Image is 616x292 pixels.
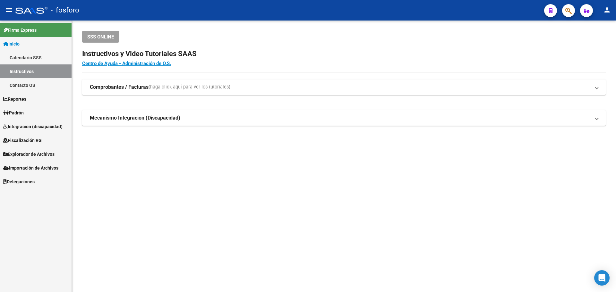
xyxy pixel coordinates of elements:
span: Delegaciones [3,178,35,185]
mat-icon: menu [5,6,13,14]
mat-icon: person [603,6,611,14]
span: (haga click aquí para ver los tutoriales) [149,84,230,91]
h2: Instructivos y Video Tutoriales SAAS [82,48,606,60]
button: SSS ONLINE [82,31,119,43]
a: Centro de Ayuda - Administración de O.S. [82,61,171,66]
span: Reportes [3,96,26,103]
span: Integración (discapacidad) [3,123,63,130]
span: Firma Express [3,27,37,34]
span: Fiscalización RG [3,137,42,144]
strong: Mecanismo Integración (Discapacidad) [90,114,180,121]
span: SSS ONLINE [87,34,114,40]
span: Inicio [3,40,20,47]
mat-expansion-panel-header: Comprobantes / Facturas(haga click aquí para ver los tutoriales) [82,79,606,95]
span: Explorador de Archivos [3,151,55,158]
mat-expansion-panel-header: Mecanismo Integración (Discapacidad) [82,110,606,126]
strong: Comprobantes / Facturas [90,84,149,91]
div: Open Intercom Messenger [594,270,610,286]
span: Padrón [3,109,24,116]
span: - fosforo [51,3,79,17]
span: Importación de Archivos [3,164,58,171]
